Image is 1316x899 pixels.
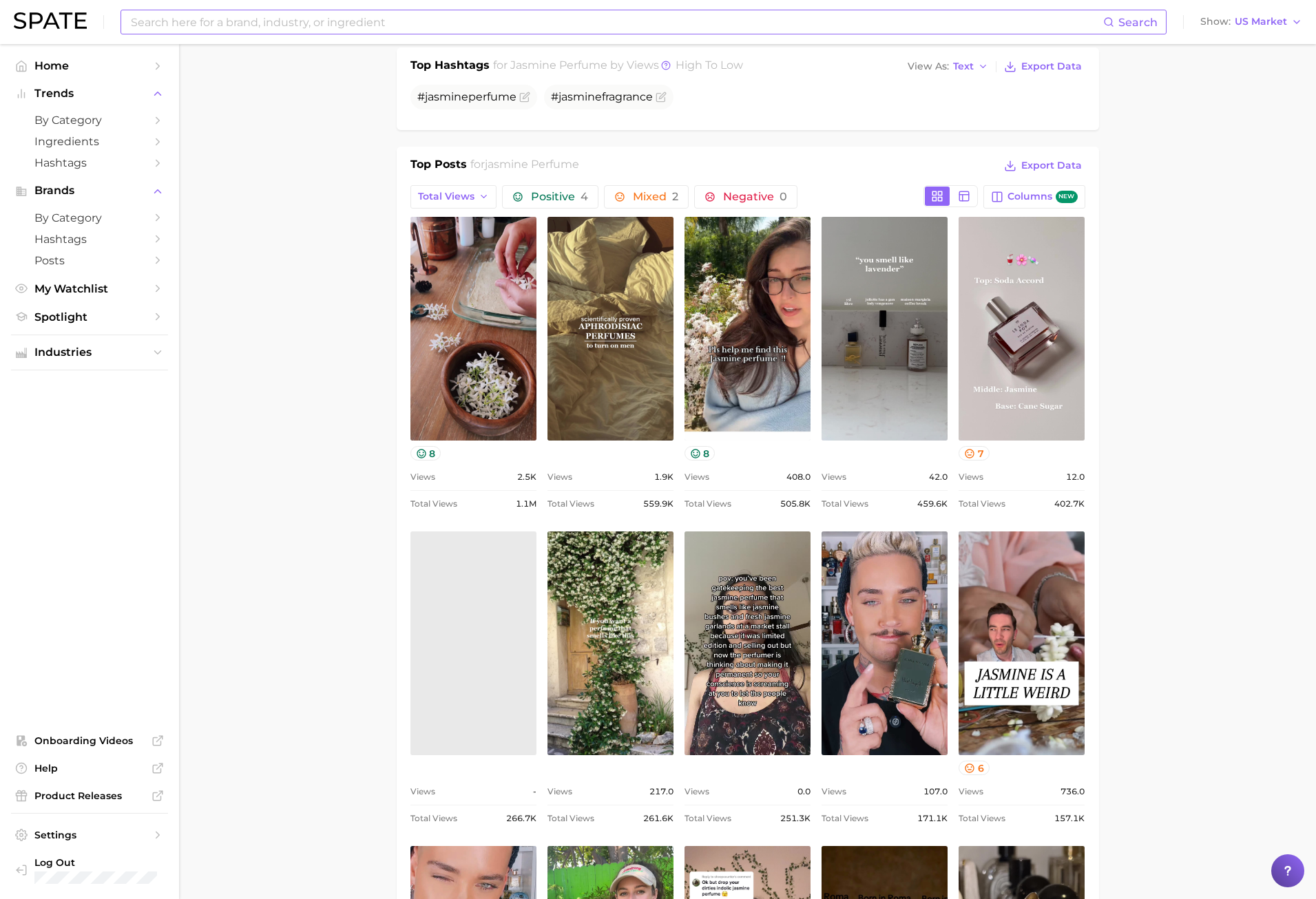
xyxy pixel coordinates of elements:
span: Views [959,469,983,485]
a: Settings [11,825,168,845]
a: Ingredients [11,131,168,152]
span: - [533,783,536,800]
button: Flag as miscategorized or irrelevant [519,92,530,103]
button: Columnsnew [983,185,1085,209]
a: Spotlight [11,306,168,328]
a: Home [11,55,168,76]
span: 1.1m [516,496,536,512]
button: Industries [11,342,168,363]
span: Mixed [633,191,678,202]
span: Help [34,762,145,774]
span: 171.1k [917,810,948,827]
span: 0 [780,190,787,203]
span: Negative [723,191,787,202]
h1: Top Posts [410,156,467,177]
span: 217.0 [649,783,673,800]
span: 1.9k [654,469,673,485]
button: 6 [959,761,990,775]
span: Total Views [959,810,1005,827]
span: Export Data [1021,61,1082,72]
span: Show [1200,18,1231,25]
span: Industries [34,346,145,359]
span: Views [822,469,846,485]
span: 157.1k [1054,810,1085,827]
span: Product Releases [34,790,145,802]
button: View AsText [904,58,992,76]
span: View As [908,63,949,70]
span: 736.0 [1061,783,1085,800]
span: Views [410,469,435,485]
button: Export Data [1001,57,1085,76]
span: My Watchlist [34,282,145,295]
span: Total Views [410,810,457,827]
span: high to low [676,59,743,72]
span: jasmine [425,90,468,103]
span: 2.5k [517,469,536,485]
span: 251.3k [780,810,811,827]
a: Posts [11,250,168,271]
button: Export Data [1001,156,1085,176]
span: Positive [531,191,588,202]
span: by Category [34,114,145,127]
span: Total Views [822,810,868,827]
span: Views [959,783,983,800]
h2: for by Views [493,57,743,76]
h1: Top Hashtags [410,57,490,76]
span: 0.0 [797,783,811,800]
span: # fragrance [551,90,653,103]
a: My Watchlist [11,278,168,299]
span: Views [685,469,709,485]
span: jasmine [558,90,602,103]
button: 8 [410,446,441,461]
span: new [1056,191,1078,204]
button: Trends [11,83,168,104]
span: # [417,90,516,103]
button: 8 [685,446,716,461]
span: by Category [34,211,145,224]
span: Onboarding Videos [34,734,145,747]
span: 402.7k [1054,496,1085,512]
span: 505.8k [780,496,811,512]
span: 261.6k [643,810,673,827]
a: by Category [11,109,168,131]
button: 7 [959,446,990,461]
span: Trends [34,87,145,100]
span: Settings [34,829,145,841]
span: Ingredients [34,135,145,148]
span: Views [547,783,572,800]
span: Total Views [685,496,731,512]
span: 107.0 [923,783,948,800]
span: perfume [468,90,516,103]
span: Posts [34,254,145,267]
a: Log out. Currently logged in with e-mail jacob.demos@robertet.com. [11,852,168,888]
span: US Market [1235,18,1287,25]
span: Total Views [418,191,474,202]
button: ShowUS Market [1197,13,1306,31]
a: Onboarding Videos [11,730,168,751]
span: jasmine perfume [510,59,607,72]
button: Total Views [410,185,497,209]
span: Hashtags [34,156,145,169]
span: Home [34,59,145,72]
a: Product Releases [11,785,168,806]
span: jasmine perfume [485,158,579,171]
input: Search here for a brand, industry, or ingredient [129,10,1103,34]
a: by Category [11,207,168,229]
span: Search [1118,16,1158,29]
span: Columns [1007,191,1077,204]
span: 408.0 [786,469,811,485]
span: 4 [581,190,588,203]
span: 559.9k [643,496,673,512]
a: Hashtags [11,229,168,250]
span: Spotlight [34,310,145,324]
span: 42.0 [929,469,948,485]
a: Hashtags [11,152,168,173]
button: Flag as miscategorized or irrelevant [656,92,667,103]
span: Views [685,783,709,800]
button: Brands [11,180,168,201]
span: 12.0 [1066,469,1085,485]
a: Help [11,758,168,779]
span: Views [822,783,846,800]
h2: for [470,156,579,177]
span: Export Data [1021,160,1082,171]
